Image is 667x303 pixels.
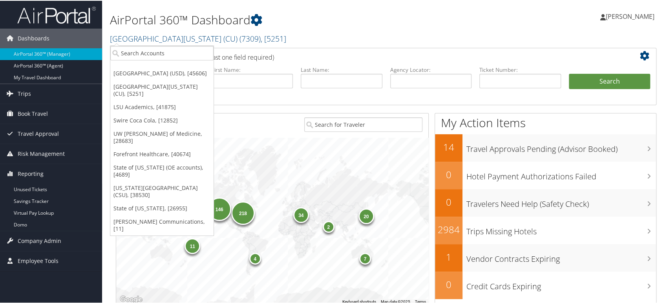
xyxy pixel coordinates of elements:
span: Risk Management [18,143,65,163]
img: airportal-logo.png [17,5,96,24]
h3: Vendor Contracts Expiring [466,249,656,264]
a: [PERSON_NAME] [600,4,662,27]
label: Agency Locator: [390,65,472,73]
a: LSU Academics, [41875] [110,100,214,113]
div: 20 [358,208,374,223]
h2: Airtinerary Lookup [122,49,605,62]
span: [PERSON_NAME] [606,11,654,20]
h3: Trips Missing Hotels [466,221,656,236]
div: 34 [293,206,309,222]
span: (at least one field required) [199,52,274,61]
button: Search [569,73,651,89]
span: Dashboards [18,28,49,47]
h1: AirPortal 360™ Dashboard [110,11,478,27]
span: Book Travel [18,103,48,123]
div: 218 [231,201,255,224]
a: 0Hotel Payment Authorizations Failed [435,161,656,188]
div: 2 [323,220,334,232]
div: 7 [360,252,371,264]
label: Ticket Number: [479,65,561,73]
span: , [ 5251 ] [261,33,286,43]
a: Terms (opens in new tab) [415,299,426,303]
a: [GEOGRAPHIC_DATA][US_STATE] (CU) [110,33,286,43]
span: Employee Tools [18,250,58,270]
span: Trips [18,83,31,103]
a: [US_STATE][GEOGRAPHIC_DATA] (CSU), [38530] [110,181,214,201]
span: ( 7309 ) [239,33,261,43]
a: UW [PERSON_NAME] of Medicine, [28683] [110,126,214,147]
a: [GEOGRAPHIC_DATA][US_STATE] (CU), [5251] [110,79,214,100]
h2: 2984 [435,222,462,235]
span: Reporting [18,163,44,183]
a: 0Credit Cards Expiring [435,271,656,298]
h2: 0 [435,195,462,208]
input: Search for Traveler [304,117,422,131]
h3: Hotel Payment Authorizations Failed [466,166,656,181]
a: [GEOGRAPHIC_DATA] (USD), [45606] [110,66,214,79]
a: Swire Coca Cola, [12852] [110,113,214,126]
h3: Travelers Need Help (Safety Check) [466,194,656,209]
a: 14Travel Approvals Pending (Advisor Booked) [435,133,656,161]
h1: My Action Items [435,114,656,130]
h2: 0 [435,167,462,181]
h2: 14 [435,140,462,153]
h2: 1 [435,250,462,263]
div: 146 [208,197,231,220]
div: 11 [185,237,201,253]
a: State of [US_STATE], [26955] [110,201,214,214]
a: 2984Trips Missing Hotels [435,216,656,243]
a: 1Vendor Contracts Expiring [435,243,656,271]
div: 4 [249,252,261,264]
a: [PERSON_NAME] Communications, [11] [110,214,214,235]
input: Search Accounts [110,45,214,60]
a: 0Travelers Need Help (Safety Check) [435,188,656,216]
span: Travel Approval [18,123,59,143]
h2: 0 [435,277,462,290]
label: Last Name: [301,65,382,73]
a: Forefront Healthcare, [40674] [110,147,214,160]
span: Company Admin [18,230,61,250]
h3: Travel Approvals Pending (Advisor Booked) [466,139,656,154]
span: Map data ©2025 [381,299,410,303]
label: First Name: [212,65,293,73]
h3: Credit Cards Expiring [466,276,656,291]
a: State of [US_STATE] (OE accounts), [4689] [110,160,214,181]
